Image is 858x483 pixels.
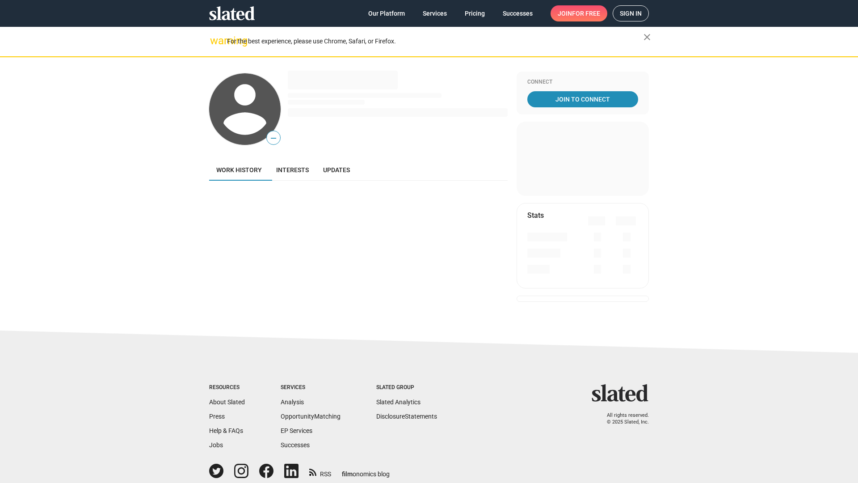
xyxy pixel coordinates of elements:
p: All rights reserved. © 2025 Slated, Inc. [597,412,649,425]
a: EP Services [281,427,312,434]
span: — [267,132,280,144]
span: film [342,470,353,478]
mat-icon: close [642,32,652,42]
a: Join To Connect [527,91,638,107]
a: Updates [316,159,357,181]
span: Successes [503,5,533,21]
a: Help & FAQs [209,427,243,434]
a: OpportunityMatching [281,413,341,420]
a: About Slated [209,398,245,406]
span: Services [423,5,447,21]
span: Work history [216,166,262,174]
a: Work history [209,159,269,181]
a: DisclosureStatements [376,413,437,420]
div: For the best experience, please use Chrome, Safari, or Firefox. [227,35,643,47]
a: Pricing [458,5,492,21]
div: Connect [527,79,638,86]
div: Slated Group [376,384,437,391]
a: RSS [309,465,331,479]
mat-card-title: Stats [527,211,544,220]
a: Press [209,413,225,420]
a: Sign in [613,5,649,21]
span: Updates [323,166,350,174]
span: Sign in [620,6,642,21]
mat-icon: warning [210,35,221,46]
span: Join [558,5,600,21]
span: for free [572,5,600,21]
div: Services [281,384,341,391]
a: Slated Analytics [376,398,421,406]
a: Successes [281,441,310,449]
div: Resources [209,384,245,391]
a: Joinfor free [551,5,607,21]
span: Our Platform [368,5,405,21]
a: Jobs [209,441,223,449]
span: Pricing [465,5,485,21]
a: filmonomics blog [342,463,390,479]
span: Interests [276,166,309,174]
a: Analysis [281,398,304,406]
a: Our Platform [361,5,412,21]
a: Services [416,5,454,21]
a: Interests [269,159,316,181]
span: Join To Connect [529,91,636,107]
a: Successes [496,5,540,21]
